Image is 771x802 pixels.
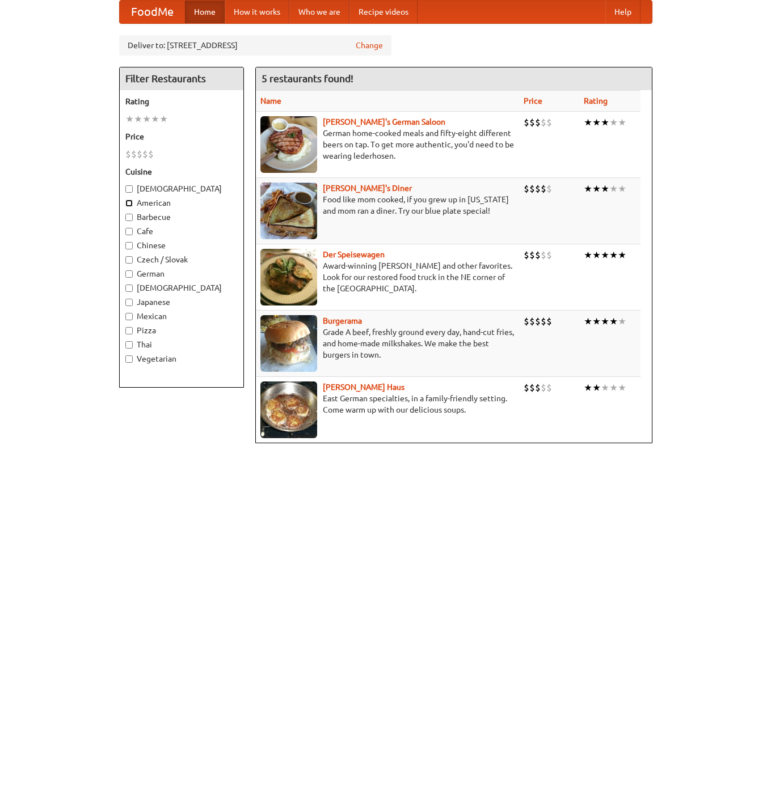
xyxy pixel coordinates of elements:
[260,194,515,217] p: Food like mom cooked, if you grew up in [US_STATE] and mom ran a diner. Try our blue plate special!
[609,116,618,129] li: ★
[260,393,515,415] p: East German specialties, in a family-friendly setting. Come warm up with our delicious soups.
[125,299,133,306] input: Japanese
[125,254,238,265] label: Czech / Slovak
[524,315,529,328] li: $
[125,200,133,207] input: American
[260,315,317,372] img: burgerama.jpg
[524,116,529,129] li: $
[125,256,133,264] input: Czech / Slovak
[618,116,626,129] li: ★
[546,116,552,129] li: $
[159,113,168,125] li: ★
[609,315,618,328] li: ★
[584,249,592,261] li: ★
[535,315,541,328] li: $
[546,381,552,394] li: $
[125,313,133,320] input: Mexican
[125,339,238,350] label: Thai
[131,148,137,160] li: $
[125,270,133,278] input: German
[618,249,626,261] li: ★
[601,249,609,261] li: ★
[524,96,542,105] a: Price
[142,148,148,160] li: $
[535,381,541,394] li: $
[125,226,238,237] label: Cafe
[125,131,238,142] h5: Price
[618,315,626,328] li: ★
[134,113,142,125] li: ★
[541,381,546,394] li: $
[592,315,601,328] li: ★
[535,116,541,129] li: $
[356,40,383,51] a: Change
[524,183,529,195] li: $
[601,381,609,394] li: ★
[125,353,238,364] label: Vegetarian
[142,113,151,125] li: ★
[529,116,535,129] li: $
[120,67,243,90] h4: Filter Restaurants
[125,240,238,251] label: Chinese
[260,249,317,305] img: speisewagen.jpg
[125,228,133,235] input: Cafe
[125,282,238,294] label: [DEMOGRAPHIC_DATA]
[529,315,535,328] li: $
[323,250,385,259] a: Der Speisewagen
[125,327,133,334] input: Pizza
[148,148,154,160] li: $
[323,117,445,126] a: [PERSON_NAME]'s German Saloon
[260,381,317,438] img: kohlhaus.jpg
[546,249,552,261] li: $
[125,242,133,249] input: Chinese
[289,1,349,23] a: Who we are
[535,249,541,261] li: $
[185,1,225,23] a: Home
[125,355,133,363] input: Vegetarian
[323,184,412,193] a: [PERSON_NAME]'s Diner
[260,96,281,105] a: Name
[125,268,238,279] label: German
[119,35,391,56] div: Deliver to: [STREET_ADDRESS]
[529,381,535,394] li: $
[151,113,159,125] li: ★
[260,183,317,239] img: sallys.jpg
[592,183,601,195] li: ★
[584,315,592,328] li: ★
[618,381,626,394] li: ★
[541,249,546,261] li: $
[535,183,541,195] li: $
[260,326,515,360] p: Grade A beef, freshly ground every day, hand-cut fries, and home-made milkshakes. We make the bes...
[541,315,546,328] li: $
[323,383,405,392] a: [PERSON_NAME] Haus
[260,128,515,162] p: German home-cooked meals and fifty-eight different beers on tap. To get more authentic, you'd nee...
[225,1,289,23] a: How it works
[125,285,133,292] input: [DEMOGRAPHIC_DATA]
[323,316,362,325] b: Burgerama
[524,381,529,394] li: $
[125,311,238,322] label: Mexican
[618,183,626,195] li: ★
[609,183,618,195] li: ★
[137,148,142,160] li: $
[125,183,238,194] label: [DEMOGRAPHIC_DATA]
[125,341,133,349] input: Thai
[125,166,238,177] h5: Cuisine
[260,116,317,173] img: esthers.jpg
[584,96,608,105] a: Rating
[546,315,552,328] li: $
[125,325,238,336] label: Pizza
[260,260,515,294] p: Award-winning [PERSON_NAME] and other favorites. Look for our restored food truck in the NE corne...
[125,96,238,107] h5: Rating
[601,315,609,328] li: ★
[609,249,618,261] li: ★
[592,381,601,394] li: ★
[262,73,353,84] ng-pluralize: 5 restaurants found!
[601,183,609,195] li: ★
[529,183,535,195] li: $
[541,116,546,129] li: $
